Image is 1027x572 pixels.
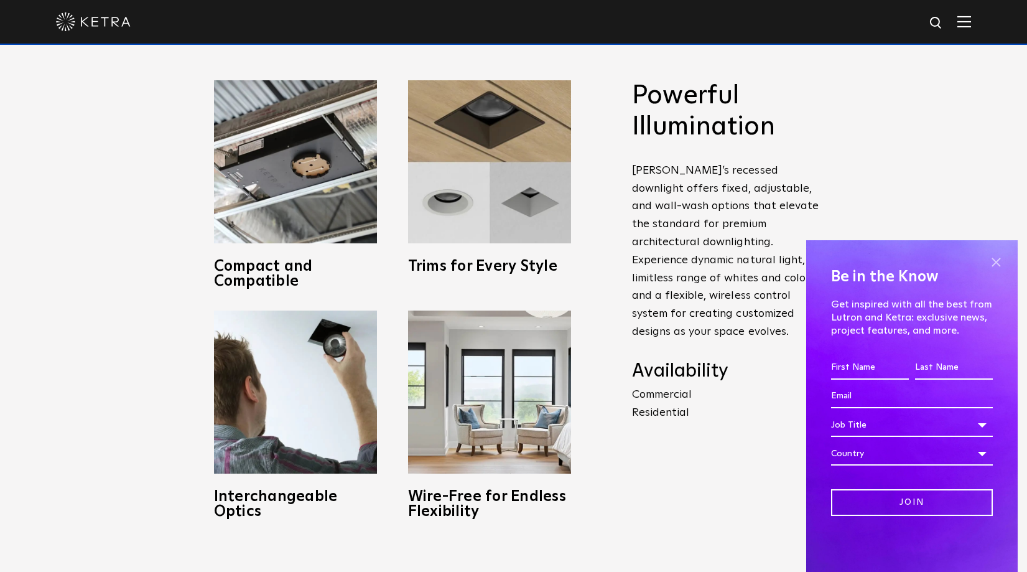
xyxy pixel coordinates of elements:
img: D3_OpticSwap [214,311,377,474]
img: D3_WV_Bedroom [408,311,571,474]
p: [PERSON_NAME]’s recessed downlight offers fixed, adjustable, and wall-wash options that elevate t... [632,162,825,341]
h3: Compact and Compatible [214,259,377,289]
input: Join [831,489,993,516]
input: Last Name [915,356,993,380]
h3: Interchangeable Optics [214,489,377,519]
div: Country [831,442,993,466]
h3: Wire-Free for Endless Flexibility [408,489,571,519]
h4: Be in the Know [831,265,993,289]
input: First Name [831,356,909,380]
div: Job Title [831,413,993,437]
p: Commercial Residential [632,386,825,422]
img: search icon [929,16,944,31]
input: Email [831,385,993,408]
h3: Trims for Every Style [408,259,571,274]
img: ketra-logo-2019-white [56,12,131,31]
img: trims-for-every-style [408,80,571,243]
img: compact-and-copatible [214,80,377,243]
p: Get inspired with all the best from Lutron and Ketra: exclusive news, project features, and more. [831,298,993,337]
img: Hamburger%20Nav.svg [957,16,971,27]
h2: Powerful Illumination [632,80,825,143]
h4: Availability [632,360,825,383]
